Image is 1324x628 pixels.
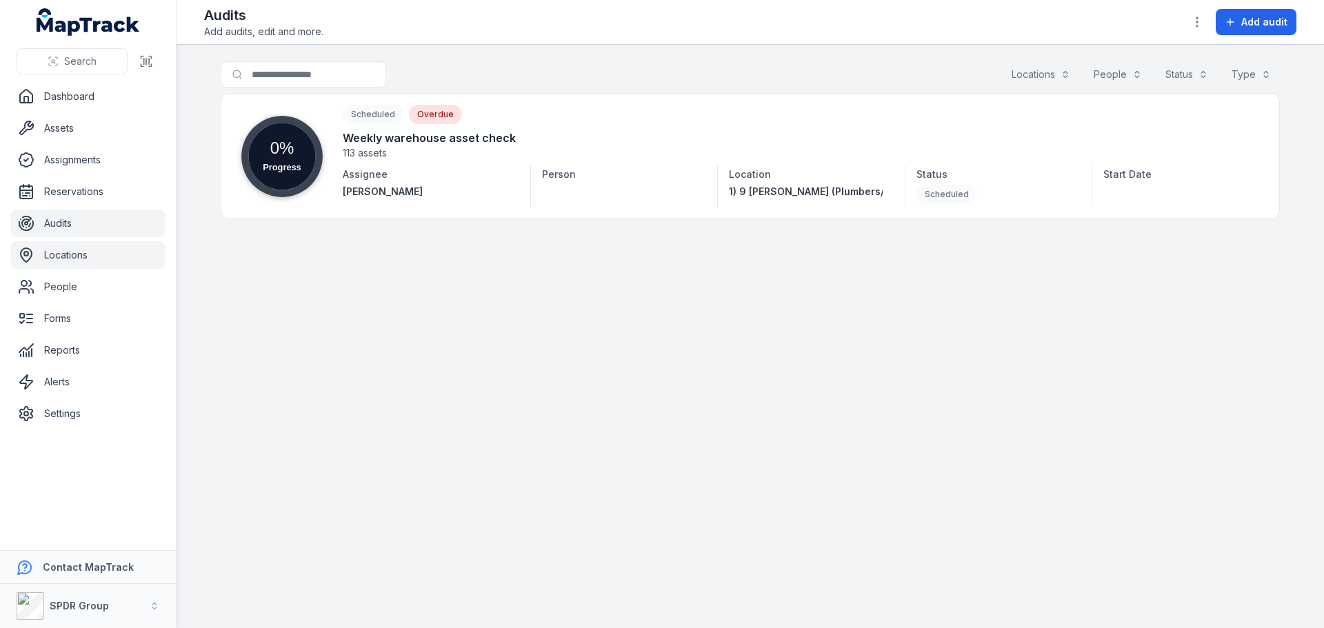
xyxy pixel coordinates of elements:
strong: SPDR Group [50,600,109,611]
a: Reports [11,336,165,364]
a: Locations [11,241,165,269]
span: Add audit [1241,15,1287,29]
button: Add audit [1216,9,1296,35]
a: Dashboard [11,83,165,110]
span: 1) 9 [PERSON_NAME] (Plumbers/Roofers Factory) [729,185,966,197]
div: Scheduled [916,185,977,204]
button: Search [17,48,128,74]
a: [PERSON_NAME] [343,185,519,199]
a: Reservations [11,178,165,205]
a: Forms [11,305,165,332]
button: Type [1223,61,1280,88]
button: Status [1156,61,1217,88]
button: People [1085,61,1151,88]
a: People [11,273,165,301]
a: Audits [11,210,165,237]
span: Add audits, edit and more. [204,25,323,39]
strong: Contact MapTrack [43,561,134,573]
a: Assets [11,114,165,142]
a: Settings [11,400,165,427]
a: Assignments [11,146,165,174]
span: Search [64,54,97,68]
button: Locations [1003,61,1079,88]
a: Alerts [11,368,165,396]
h2: Audits [204,6,323,25]
a: 1) 9 [PERSON_NAME] (Plumbers/Roofers Factory) [729,185,883,199]
a: MapTrack [37,8,140,36]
